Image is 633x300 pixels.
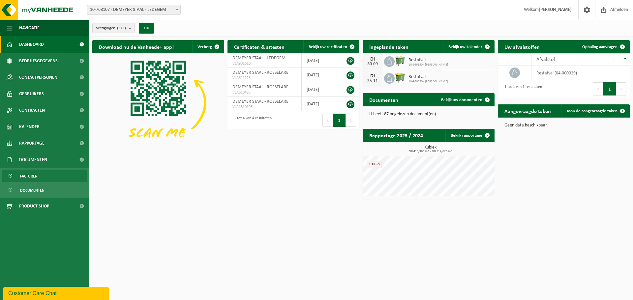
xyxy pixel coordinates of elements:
a: Bekijk uw certificaten [303,40,359,53]
div: 1 tot 4 van 4 resultaten [231,113,272,127]
span: Facturen [20,170,38,182]
span: Rapportage [19,135,45,151]
span: Ophaling aanvragen [582,45,618,49]
a: Documenten [2,184,87,196]
h3: Kubiek [366,145,495,153]
button: Next [346,114,356,127]
div: 1 tot 1 van 1 resultaten [501,82,542,96]
a: Facturen [2,170,87,182]
button: Previous [322,114,333,127]
span: DEMEYER STAAL - ROESELARE [232,85,288,90]
span: Documenten [19,151,47,168]
h2: Uw afvalstoffen [498,40,546,53]
button: 1 [603,82,616,95]
p: Geen data beschikbaar. [504,123,623,128]
div: 30-09 [366,62,379,67]
span: DEMEYER STAAL - ROESELARE [232,99,288,104]
span: 10-966350 - [PERSON_NAME] [408,80,448,84]
a: Bekijk uw kalender [443,40,494,53]
button: Previous [593,82,603,95]
img: WB-0660-HPE-GN-50 [395,55,406,67]
span: Product Shop [19,198,49,214]
button: 1 [333,114,346,127]
span: Vestigingen [96,23,126,33]
span: VLA901616 [232,61,296,66]
span: Restafval [408,58,448,63]
h2: Documenten [363,93,405,106]
span: DEMEYER STAAL - ROESELARE [232,70,288,75]
a: Bekijk uw documenten [436,93,494,106]
span: Contracten [19,102,45,119]
span: 2024: 3,960 m3 - 2025: 4,620 m3 [366,150,495,153]
span: Bekijk uw kalender [448,45,482,49]
img: WB-0660-HPE-GN-50 [395,72,406,83]
span: Bedrijfsgegevens [19,53,58,69]
img: Download de VHEPlus App [92,53,224,152]
span: Restafval [408,74,448,80]
span: Dashboard [19,36,44,53]
h2: Download nu de Vanheede+ app! [92,40,180,53]
span: 10-768107 - DEMEYER STAAL - LEDEGEM [87,5,181,15]
button: Vestigingen(3/3) [92,23,135,33]
span: Bekijk uw documenten [441,98,482,102]
h2: Rapportage 2025 / 2024 [363,129,430,142]
span: VLA611226 [232,75,296,81]
a: Toon de aangevraagde taken [561,104,629,118]
span: Gebruikers [19,86,44,102]
span: DEMEYER STAAL - LEDEGEM [232,56,286,61]
td: [DATE] [302,82,338,97]
strong: [PERSON_NAME] [539,7,572,12]
span: VLA1810193 [232,104,296,110]
a: Bekijk rapportage [445,129,494,142]
span: Toon de aangevraagde taken [566,109,618,113]
h2: Certificaten & attesten [227,40,291,53]
div: DI [366,57,379,62]
h2: Ingeplande taken [363,40,415,53]
td: [DATE] [302,68,338,82]
span: 10-966350 - [PERSON_NAME] [408,63,448,67]
div: DI [366,73,379,79]
count: (3/3) [117,26,126,30]
span: Bekijk uw certificaten [309,45,347,49]
td: [DATE] [302,53,338,68]
h2: Aangevraagde taken [498,104,558,117]
span: Documenten [20,184,45,197]
td: [DATE] [302,97,338,111]
span: 10-768107 - DEMEYER STAAL - LEDEGEM [87,5,180,14]
span: Verberg [197,45,212,49]
a: Ophaling aanvragen [577,40,629,53]
p: U heeft 87 ongelezen document(en). [369,112,488,117]
button: Verberg [192,40,224,53]
div: 25-11 [366,79,379,83]
span: Afvalstof [536,57,555,62]
span: Navigatie [19,20,40,36]
span: Kalender [19,119,40,135]
iframe: chat widget [3,286,110,300]
button: OK [139,23,154,34]
td: restafval (04-000029) [531,66,630,80]
button: Next [616,82,626,95]
span: VLA610485 [232,90,296,95]
div: 1,98 m3 [367,161,382,168]
span: Contactpersonen [19,69,57,86]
